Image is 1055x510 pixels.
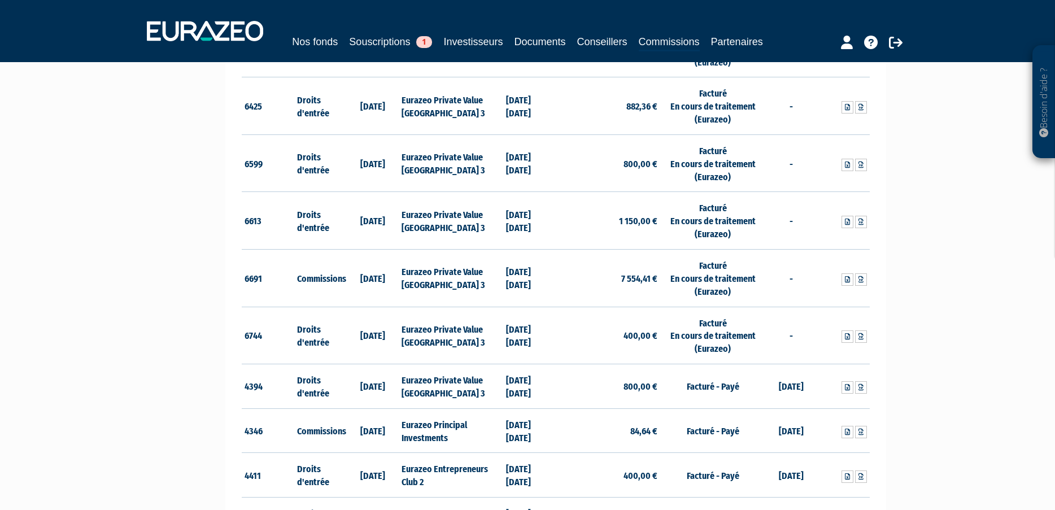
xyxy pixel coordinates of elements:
[765,408,818,453] td: [DATE]
[765,453,818,498] td: [DATE]
[660,453,765,498] td: Facturé - Payé
[294,364,347,409] td: Droits d'entrée
[399,307,503,364] td: Eurazeo Private Value [GEOGRAPHIC_DATA] 3
[660,134,765,192] td: Facturé En cours de traitement (Eurazeo)
[765,192,818,250] td: -
[242,408,294,453] td: 4346
[399,408,503,453] td: Eurazeo Principal Investments
[147,21,263,41] img: 1732889491-logotype_eurazeo_blanc_rvb.png
[639,34,700,51] a: Commissions
[399,134,503,192] td: Eurazeo Private Value [GEOGRAPHIC_DATA] 3
[765,307,818,364] td: -
[294,77,347,135] td: Droits d'entrée
[503,134,556,192] td: [DATE] [DATE]
[503,453,556,498] td: [DATE] [DATE]
[765,364,818,409] td: [DATE]
[503,408,556,453] td: [DATE] [DATE]
[242,307,294,364] td: 6744
[660,77,765,135] td: Facturé En cours de traitement (Eurazeo)
[577,34,627,50] a: Conseillers
[242,77,294,135] td: 6425
[294,408,347,453] td: Commissions
[399,192,503,250] td: Eurazeo Private Value [GEOGRAPHIC_DATA] 3
[556,134,660,192] td: 800,00 €
[294,134,347,192] td: Droits d'entrée
[556,249,660,307] td: 7 554,41 €
[399,249,503,307] td: Eurazeo Private Value [GEOGRAPHIC_DATA] 3
[1037,51,1050,153] p: Besoin d'aide ?
[660,249,765,307] td: Facturé En cours de traitement (Eurazeo)
[503,192,556,250] td: [DATE] [DATE]
[556,453,660,498] td: 400,00 €
[556,408,660,453] td: 84,64 €
[292,34,338,50] a: Nos fonds
[242,192,294,250] td: 6613
[660,307,765,364] td: Facturé En cours de traitement (Eurazeo)
[242,453,294,498] td: 4411
[242,134,294,192] td: 6599
[399,77,503,135] td: Eurazeo Private Value [GEOGRAPHIC_DATA] 3
[503,249,556,307] td: [DATE] [DATE]
[711,34,763,50] a: Partenaires
[242,249,294,307] td: 6691
[346,453,399,498] td: [DATE]
[242,364,294,409] td: 4394
[294,249,347,307] td: Commissions
[503,77,556,135] td: [DATE] [DATE]
[660,364,765,409] td: Facturé - Payé
[346,249,399,307] td: [DATE]
[294,453,347,498] td: Droits d'entrée
[416,36,432,48] span: 1
[443,34,503,50] a: Investisseurs
[346,192,399,250] td: [DATE]
[346,134,399,192] td: [DATE]
[556,192,660,250] td: 1 150,00 €
[346,364,399,409] td: [DATE]
[660,192,765,250] td: Facturé En cours de traitement (Eurazeo)
[346,408,399,453] td: [DATE]
[503,364,556,409] td: [DATE] [DATE]
[294,307,347,364] td: Droits d'entrée
[556,307,660,364] td: 400,00 €
[660,408,765,453] td: Facturé - Payé
[399,364,503,409] td: Eurazeo Private Value [GEOGRAPHIC_DATA] 3
[765,249,818,307] td: -
[556,77,660,135] td: 882,36 €
[399,453,503,498] td: Eurazeo Entrepreneurs Club 2
[765,77,818,135] td: -
[346,77,399,135] td: [DATE]
[346,307,399,364] td: [DATE]
[503,307,556,364] td: [DATE] [DATE]
[765,134,818,192] td: -
[514,34,565,50] a: Documents
[349,34,432,50] a: Souscriptions1
[556,364,660,409] td: 800,00 €
[294,192,347,250] td: Droits d'entrée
